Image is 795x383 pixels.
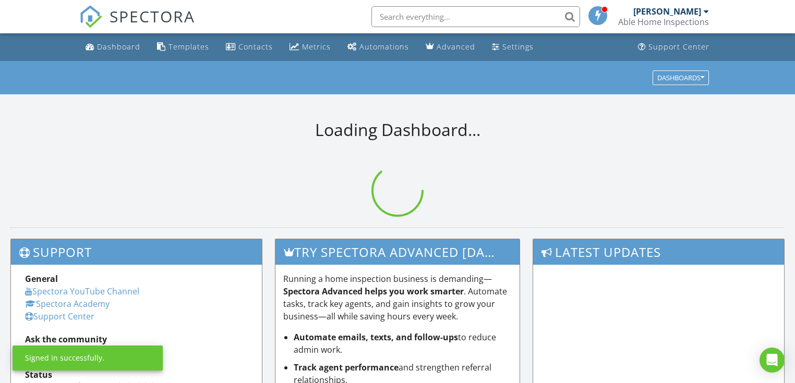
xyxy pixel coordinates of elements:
[294,331,458,343] strong: Automate emails, texts, and follow-ups
[79,14,195,36] a: SPECTORA
[81,38,144,57] a: Dashboard
[25,298,110,310] a: Spectora Academy
[359,42,409,52] div: Automations
[760,348,785,373] div: Open Intercom Messenger
[153,38,213,57] a: Templates
[633,6,701,17] div: [PERSON_NAME]
[238,42,273,52] div: Contacts
[294,331,512,356] li: to reduce admin work.
[488,38,538,57] a: Settings
[294,362,399,373] strong: Track agent performance
[421,38,479,57] a: Advanced
[25,273,58,285] strong: General
[343,38,413,57] a: Automations (Basic)
[618,17,709,27] div: Able Home Inspections
[634,38,714,57] a: Support Center
[110,5,195,27] span: SPECTORA
[25,333,248,345] div: Ask the community
[437,42,475,52] div: Advanced
[222,38,277,57] a: Contacts
[371,6,580,27] input: Search everything...
[653,70,709,85] button: Dashboards
[285,38,335,57] a: Metrics
[97,42,140,52] div: Dashboard
[11,239,262,265] h3: Support
[168,42,209,52] div: Templates
[283,286,464,297] strong: Spectora Advanced helps you work smarter
[25,311,94,322] a: Support Center
[502,42,534,52] div: Settings
[79,5,102,28] img: The Best Home Inspection Software - Spectora
[657,74,704,81] div: Dashboards
[25,368,248,381] div: Status
[275,239,520,265] h3: Try spectora advanced [DATE]
[302,42,331,52] div: Metrics
[25,286,139,297] a: Spectora YouTube Channel
[648,42,709,52] div: Support Center
[283,273,512,323] p: Running a home inspection business is demanding— . Automate tasks, track key agents, and gain ins...
[25,353,104,363] div: Signed in successfully.
[533,239,784,265] h3: Latest Updates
